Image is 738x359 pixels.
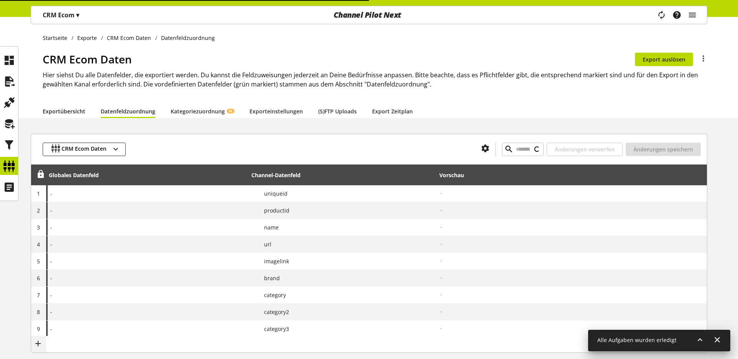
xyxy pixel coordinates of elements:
a: KategoriezuordnungKI [171,107,234,115]
span: url [258,240,271,248]
div: Entsperren, um Zeilen neu anzuordnen [34,170,45,180]
h2: Hier siehst Du alle Datenfelder, die exportiert werden. Du kannst die Feldzuweisungen jederzeit a... [43,70,707,89]
span: 5 [37,258,40,265]
nav: main navigation [31,6,707,24]
h2: - [439,274,704,282]
span: - [50,274,52,282]
div: Vorschau [439,171,464,179]
span: ▾ [76,11,79,19]
button: Export auslösen [635,53,693,66]
span: category3 [258,325,289,333]
button: Änderungen verwerfen [547,143,623,156]
a: Datenfeldzuordnung [101,107,155,115]
a: Exporte [73,34,101,42]
a: Exporteinstellungen [249,107,303,115]
span: productid [258,206,289,214]
span: Entsperren, um Zeilen neu anzuordnen [37,170,45,178]
span: KI [229,109,232,113]
h1: CRM Ecom Daten [43,51,635,67]
h2: - [439,257,704,265]
span: - [50,189,52,198]
h2: - [439,291,704,299]
a: Exportübersicht [43,107,85,115]
span: 7 [37,291,40,299]
p: CRM Ecom [43,10,79,20]
span: uniqueid [258,189,288,198]
span: Änderungen verwerfen [555,145,615,153]
span: CRM Ecom Daten [61,145,106,154]
button: CRM Ecom Daten [43,143,126,156]
span: 8 [37,308,40,316]
span: - [50,325,52,333]
div: Globales Datenfeld [49,171,99,179]
span: 9 [37,325,40,332]
a: (S)FTP Uploads [318,107,357,115]
span: 6 [37,274,40,282]
h2: - [439,325,704,333]
span: Export auslösen [643,55,685,63]
span: Startseite [43,34,67,42]
span: Änderungen speichern [633,145,693,153]
span: Alle Aufgaben wurden erledigt [597,336,676,344]
span: 1 [37,190,40,197]
h2: - [439,189,704,198]
h2: - [439,308,704,316]
span: - [50,223,52,231]
span: 4 [37,241,40,248]
span: name [258,223,279,231]
a: Startseite [43,34,71,42]
h2: - [439,240,704,248]
span: - [50,240,52,248]
span: 2 [37,207,40,214]
button: Änderungen speichern [626,143,701,156]
span: 3 [37,224,40,231]
h2: - [439,223,704,231]
span: - [50,291,52,299]
span: brand [258,274,280,282]
span: - [50,257,52,265]
div: Channel-Datenfeld [251,171,301,179]
span: - [50,308,52,316]
a: Export Zeitplan [372,107,413,115]
span: category2 [258,308,289,316]
span: imagelink [258,257,289,265]
span: - [50,206,52,214]
h2: - [439,206,704,214]
span: Exporte [77,34,97,42]
span: category [258,291,286,299]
